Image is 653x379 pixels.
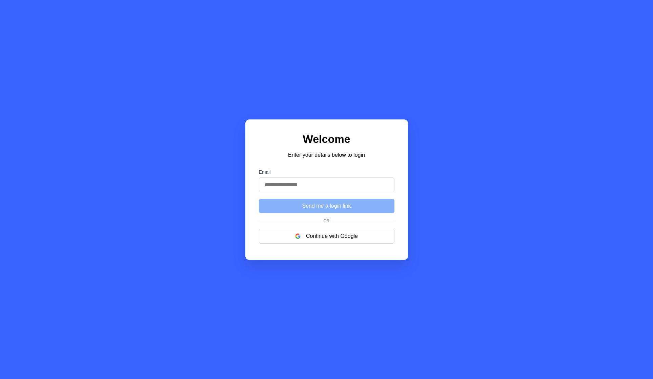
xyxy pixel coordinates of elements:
[295,233,301,239] img: google logo
[259,169,394,175] label: Email
[259,133,394,146] h1: Welcome
[259,229,394,244] button: Continue with Google
[321,219,332,223] span: Or
[259,151,394,159] p: Enter your details below to login
[259,199,394,213] button: Send me a login link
